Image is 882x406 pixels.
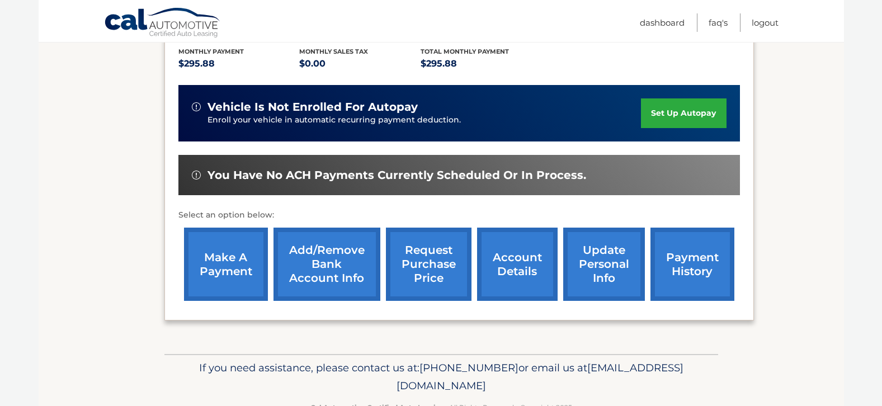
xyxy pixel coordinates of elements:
[650,228,734,301] a: payment history
[178,209,740,222] p: Select an option below:
[207,100,418,114] span: vehicle is not enrolled for autopay
[641,98,726,128] a: set up autopay
[184,228,268,301] a: make a payment
[104,7,221,40] a: Cal Automotive
[640,13,685,32] a: Dashboard
[386,228,471,301] a: request purchase price
[178,48,244,55] span: Monthly Payment
[419,361,518,374] span: [PHONE_NUMBER]
[397,361,683,392] span: [EMAIL_ADDRESS][DOMAIN_NAME]
[192,102,201,111] img: alert-white.svg
[752,13,779,32] a: Logout
[172,359,711,395] p: If you need assistance, please contact us at: or email us at
[477,228,558,301] a: account details
[207,168,586,182] span: You have no ACH payments currently scheduled or in process.
[178,56,300,72] p: $295.88
[273,228,380,301] a: Add/Remove bank account info
[421,56,542,72] p: $295.88
[207,114,642,126] p: Enroll your vehicle in automatic recurring payment deduction.
[299,56,421,72] p: $0.00
[299,48,368,55] span: Monthly sales Tax
[192,171,201,180] img: alert-white.svg
[563,228,645,301] a: update personal info
[421,48,509,55] span: Total Monthly Payment
[709,13,728,32] a: FAQ's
